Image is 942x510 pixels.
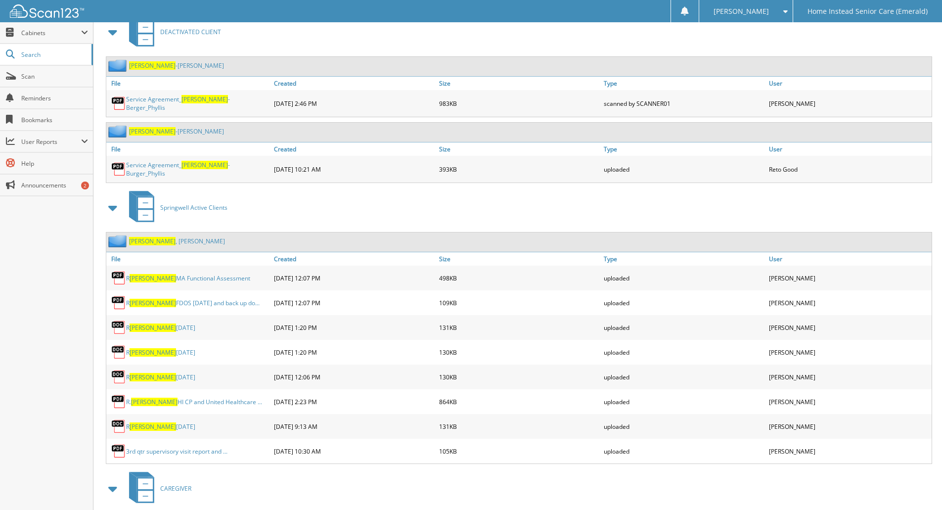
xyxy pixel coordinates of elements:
span: Bookmarks [21,116,88,124]
div: 498KB [437,268,602,288]
img: PDF.png [111,295,126,310]
div: [DATE] 9:13 AM [271,417,437,436]
div: scanned by SCANNER01 [601,93,766,114]
a: CAREGIVER [123,469,191,508]
span: [PERSON_NAME] [181,161,228,169]
a: File [106,252,271,266]
div: uploaded [601,367,766,387]
img: PDF.png [111,444,126,459]
span: [PERSON_NAME] [714,8,769,14]
a: R.[PERSON_NAME]HI CP and United Healthcare ... [126,398,262,406]
span: Announcements [21,181,88,189]
span: Reminders [21,94,88,102]
img: DOC.png [111,419,126,434]
a: R[PERSON_NAME][DATE] [126,348,195,357]
img: scan123-logo-white.svg [10,4,84,18]
a: Created [271,77,437,90]
span: User Reports [21,138,81,146]
a: DEACTIVATED CLIENT [123,12,221,51]
div: [PERSON_NAME] [766,93,932,114]
span: [PERSON_NAME] [181,95,228,103]
img: folder2.png [108,235,129,247]
img: DOC.png [111,370,126,384]
span: [PERSON_NAME] [129,237,176,245]
a: [PERSON_NAME], [PERSON_NAME] [129,237,225,245]
div: 864KB [437,392,602,412]
a: User [766,77,932,90]
a: R[PERSON_NAME][DATE] [126,373,195,381]
div: uploaded [601,293,766,313]
img: folder2.png [108,125,129,138]
a: User [766,252,932,266]
div: 130KB [437,342,602,362]
img: DOC.png [111,345,126,360]
div: [PERSON_NAME] [766,318,932,337]
span: [PERSON_NAME] [129,61,176,70]
img: PDF.png [111,394,126,409]
div: [DATE] 2:46 PM [271,93,437,114]
span: Home Instead Senior Care (Emerald) [807,8,928,14]
div: uploaded [601,441,766,461]
span: [PERSON_NAME] [130,348,176,357]
a: Type [601,77,766,90]
div: 105KB [437,441,602,461]
a: Created [271,142,437,156]
span: DEACTIVATED CLIENT [160,28,221,36]
span: [PERSON_NAME] [130,299,176,307]
a: 3rd qtr supervisory visit report and ... [126,447,227,456]
div: [DATE] 12:07 PM [271,268,437,288]
span: Help [21,159,88,168]
div: uploaded [601,417,766,436]
div: [DATE] 2:23 PM [271,392,437,412]
div: uploaded [601,318,766,337]
a: Size [437,142,602,156]
a: Type [601,252,766,266]
span: CAREGIVER [160,484,191,493]
div: [PERSON_NAME] [766,441,932,461]
img: PDF.png [111,271,126,285]
img: folder2.png [108,59,129,72]
span: [PERSON_NAME] [130,324,176,332]
a: Service Agreement_[PERSON_NAME]-Burger_Phyllis [126,161,269,178]
a: Service Agreement_[PERSON_NAME]-Berger_Phyllis [126,95,269,112]
div: [PERSON_NAME] [766,342,932,362]
span: [PERSON_NAME] [129,127,176,136]
a: R[PERSON_NAME][DATE] [126,422,195,431]
div: uploaded [601,392,766,412]
div: [DATE] 1:20 PM [271,342,437,362]
a: Type [601,142,766,156]
a: [PERSON_NAME]-[PERSON_NAME] [129,127,224,136]
div: [DATE] 12:06 PM [271,367,437,387]
iframe: Chat Widget [893,463,942,510]
a: R[PERSON_NAME]MA Functional Assessment [126,274,250,282]
a: Size [437,252,602,266]
img: PDF.png [111,96,126,111]
a: [PERSON_NAME]-[PERSON_NAME] [129,61,224,70]
a: File [106,77,271,90]
div: 983KB [437,93,602,114]
span: [PERSON_NAME] [130,422,176,431]
span: Springwell Active Clients [160,203,227,212]
div: uploaded [601,268,766,288]
div: [DATE] 1:20 PM [271,318,437,337]
span: Search [21,50,87,59]
div: 131KB [437,417,602,436]
div: Reto Good [766,158,932,180]
a: Created [271,252,437,266]
span: [PERSON_NAME] [131,398,178,406]
span: [PERSON_NAME] [130,373,176,381]
div: 109KB [437,293,602,313]
span: Scan [21,72,88,81]
div: 393KB [437,158,602,180]
div: uploaded [601,158,766,180]
span: Cabinets [21,29,81,37]
a: Springwell Active Clients [123,188,227,227]
a: User [766,142,932,156]
div: [PERSON_NAME] [766,417,932,436]
div: 130KB [437,367,602,387]
img: DOC.png [111,320,126,335]
div: uploaded [601,342,766,362]
a: R[PERSON_NAME][DATE] [126,324,195,332]
div: [PERSON_NAME] [766,367,932,387]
